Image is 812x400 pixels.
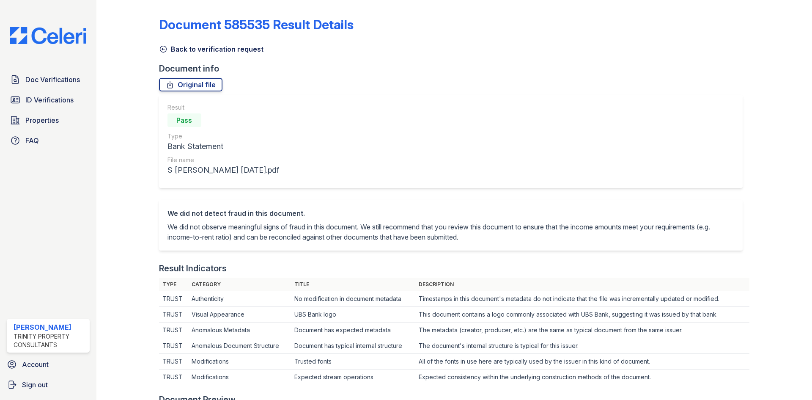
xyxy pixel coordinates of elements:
[415,307,749,323] td: This document contains a logo commonly associated with UBS Bank, suggesting it was issued by that...
[159,262,227,274] div: Result Indicators
[188,291,291,307] td: Authenticity
[22,380,48,390] span: Sign out
[159,338,189,354] td: TRUST
[7,91,90,108] a: ID Verifications
[415,291,749,307] td: Timestamps in this document's metadata do not indicate that the file was incrementally updated or...
[7,71,90,88] a: Doc Verifications
[159,278,189,291] th: Type
[7,112,90,129] a: Properties
[25,115,59,125] span: Properties
[159,370,189,385] td: TRUST
[415,338,749,354] td: The document's internal structure is typical for this issuer.
[291,291,415,307] td: No modification in document metadata
[188,338,291,354] td: Anomalous Document Structure
[167,103,279,112] div: Result
[167,141,279,152] div: Bank Statement
[25,135,39,146] span: FAQ
[291,354,415,370] td: Trusted fonts
[167,113,201,127] div: Pass
[159,307,189,323] td: TRUST
[167,132,279,141] div: Type
[7,132,90,149] a: FAQ
[22,359,49,370] span: Account
[188,370,291,385] td: Modifications
[25,74,80,85] span: Doc Verifications
[3,376,93,393] a: Sign out
[291,323,415,338] td: Document has expected metadata
[167,156,279,164] div: File name
[167,222,734,242] p: We did not observe meaningful signs of fraud in this document. We still recommend that you review...
[291,307,415,323] td: UBS Bank logo
[415,370,749,385] td: Expected consistency within the underlying construction methods of the document.
[14,332,86,349] div: Trinity Property Consultants
[159,354,189,370] td: TRUST
[25,95,74,105] span: ID Verifications
[159,44,263,54] a: Back to verification request
[159,63,749,74] div: Document info
[3,27,93,44] img: CE_Logo_Blue-a8612792a0a2168367f1c8372b55b34899dd931a85d93a1a3d3e32e68fde9ad4.png
[291,278,415,291] th: Title
[14,322,86,332] div: [PERSON_NAME]
[188,278,291,291] th: Category
[415,323,749,338] td: The metadata (creator, producer, etc.) are the same as typical document from the same issuer.
[167,164,279,176] div: S [PERSON_NAME] [DATE].pdf
[188,354,291,370] td: Modifications
[3,356,93,373] a: Account
[167,208,734,218] div: We did not detect fraud in this document.
[415,278,749,291] th: Description
[291,338,415,354] td: Document has typical internal structure
[159,78,222,91] a: Original file
[415,354,749,370] td: All of the fonts in use here are typically used by the issuer in this kind of document.
[159,323,189,338] td: TRUST
[188,323,291,338] td: Anomalous Metadata
[188,307,291,323] td: Visual Appearance
[291,370,415,385] td: Expected stream operations
[159,291,189,307] td: TRUST
[159,17,354,32] a: Document 585535 Result Details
